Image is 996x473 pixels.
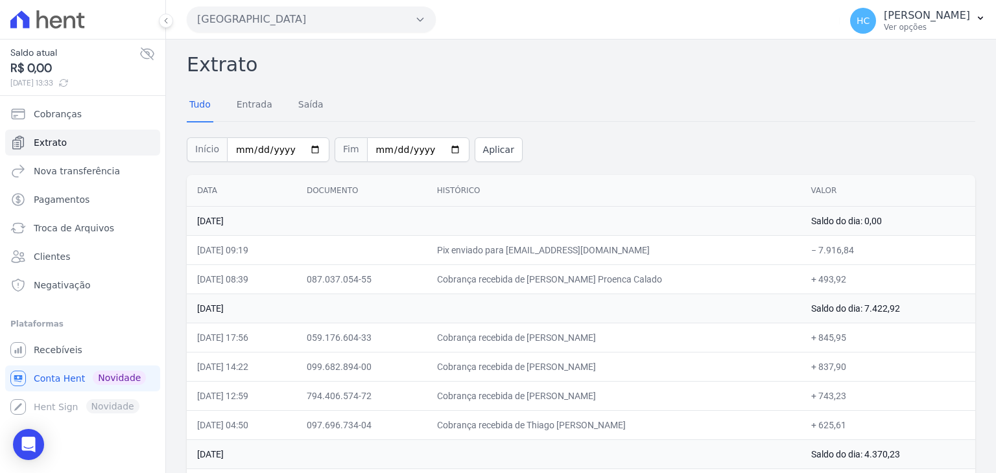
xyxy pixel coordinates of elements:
[10,101,155,420] nav: Sidebar
[5,158,160,184] a: Nova transferência
[234,89,275,122] a: Entrada
[187,381,296,410] td: [DATE] 12:59
[857,16,870,25] span: HC
[187,50,975,79] h2: Extrato
[34,108,82,121] span: Cobranças
[427,264,801,294] td: Cobrança recebida de [PERSON_NAME] Proenca Calado
[335,137,367,162] span: Fim
[801,323,975,352] td: + 845,95
[187,352,296,381] td: [DATE] 14:22
[10,60,139,77] span: R$ 0,00
[34,343,82,356] span: Recebíveis
[5,365,160,391] a: Conta Hent Novidade
[34,250,70,263] span: Clientes
[187,6,436,32] button: [GEOGRAPHIC_DATA]
[187,323,296,352] td: [DATE] 17:56
[840,3,996,39] button: HC [PERSON_NAME] Ver opções
[34,279,91,292] span: Negativação
[475,137,523,162] button: Aplicar
[187,175,296,207] th: Data
[187,264,296,294] td: [DATE] 08:39
[296,323,427,352] td: 059.176.604-33
[10,77,139,89] span: [DATE] 13:33
[187,294,801,323] td: [DATE]
[296,352,427,381] td: 099.682.894-00
[5,130,160,156] a: Extrato
[801,352,975,381] td: + 837,90
[801,175,975,207] th: Valor
[34,222,114,235] span: Troca de Arquivos
[13,429,44,460] div: Open Intercom Messenger
[427,381,801,410] td: Cobrança recebida de [PERSON_NAME]
[801,235,975,264] td: − 7.916,84
[93,371,146,385] span: Novidade
[427,235,801,264] td: Pix enviado para [EMAIL_ADDRESS][DOMAIN_NAME]
[296,89,326,122] a: Saída
[187,206,801,235] td: [DATE]
[427,410,801,439] td: Cobrança recebida de Thiago [PERSON_NAME]
[5,272,160,298] a: Negativação
[187,137,227,162] span: Início
[801,410,975,439] td: + 625,61
[296,410,427,439] td: 097.696.734-04
[801,439,975,468] td: Saldo do dia: 4.370,23
[187,410,296,439] td: [DATE] 04:50
[34,165,120,178] span: Nova transferência
[801,381,975,410] td: + 743,23
[296,175,427,207] th: Documento
[10,46,139,60] span: Saldo atual
[801,264,975,294] td: + 493,92
[5,215,160,241] a: Troca de Arquivos
[884,22,970,32] p: Ver opções
[10,316,155,332] div: Plataformas
[296,381,427,410] td: 794.406.574-72
[34,136,67,149] span: Extrato
[427,352,801,381] td: Cobrança recebida de [PERSON_NAME]
[34,372,85,385] span: Conta Hent
[5,101,160,127] a: Cobranças
[187,89,213,122] a: Tudo
[34,193,89,206] span: Pagamentos
[801,206,975,235] td: Saldo do dia: 0,00
[427,323,801,352] td: Cobrança recebida de [PERSON_NAME]
[801,294,975,323] td: Saldo do dia: 7.422,92
[427,175,801,207] th: Histórico
[187,235,296,264] td: [DATE] 09:19
[5,187,160,213] a: Pagamentos
[5,244,160,270] a: Clientes
[187,439,801,468] td: [DATE]
[296,264,427,294] td: 087.037.054-55
[884,9,970,22] p: [PERSON_NAME]
[5,337,160,363] a: Recebíveis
